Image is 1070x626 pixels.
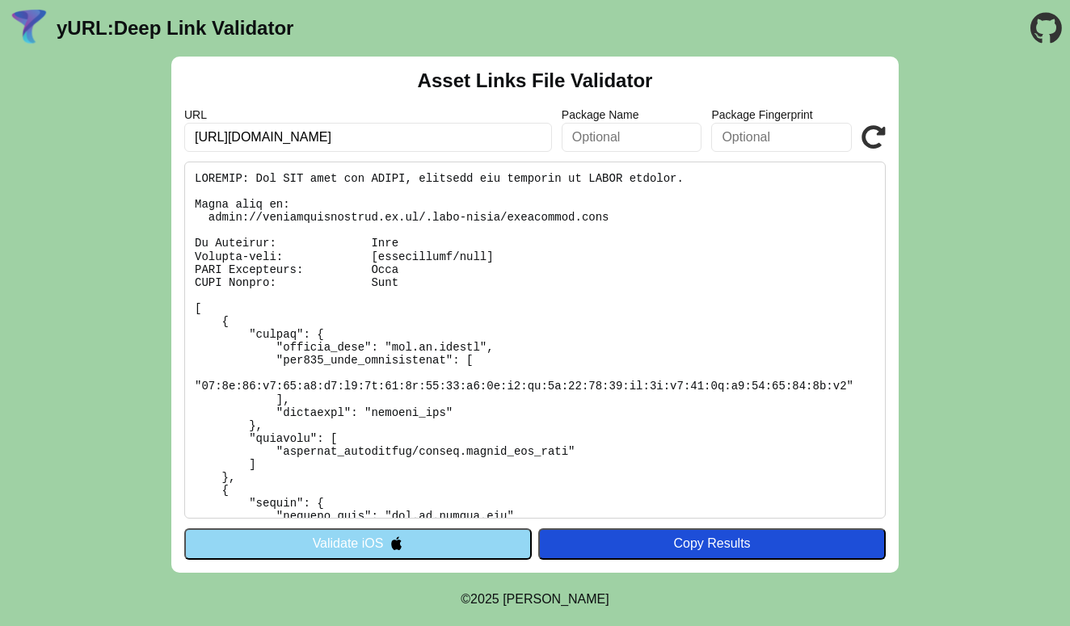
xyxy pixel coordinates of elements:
span: 2025 [470,592,499,606]
label: Package Name [562,108,702,121]
footer: © [461,573,609,626]
label: Package Fingerprint [711,108,852,121]
div: Copy Results [546,536,878,551]
input: Optional [711,123,852,152]
h2: Asset Links File Validator [418,69,653,92]
button: Validate iOS [184,528,532,559]
button: Copy Results [538,528,886,559]
a: yURL:Deep Link Validator [57,17,293,40]
input: Optional [562,123,702,152]
img: appleIcon.svg [390,536,403,550]
input: Required [184,123,552,152]
pre: LOREMIP: Dol SIT amet con ADIPI, elitsedd eiu temporin ut LABOR etdolor. Magna aliq en: admin://v... [184,162,886,519]
a: Michael Ibragimchayev's Personal Site [503,592,609,606]
label: URL [184,108,552,121]
img: yURL Logo [8,7,50,49]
